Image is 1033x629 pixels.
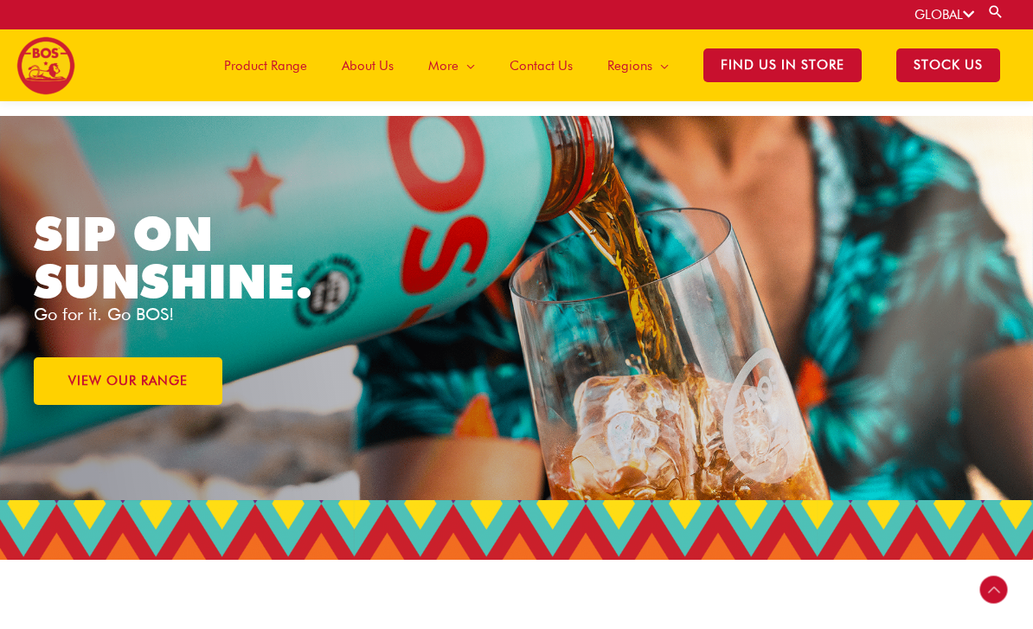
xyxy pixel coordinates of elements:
[686,29,879,101] a: Find Us in Store
[342,40,394,92] span: About Us
[68,375,188,388] span: VIEW OUR RANGE
[34,210,387,305] h1: SIP ON SUNSHINE.
[607,40,652,92] span: Regions
[987,3,1004,20] a: Search button
[492,29,590,101] a: Contact Us
[914,7,974,22] a: GLOBAL
[16,36,75,95] img: BOS logo finals-200px
[879,29,1017,101] a: STOCK US
[34,357,222,405] a: VIEW OUR RANGE
[324,29,411,101] a: About Us
[194,29,1017,101] nav: Site Navigation
[896,48,1000,82] span: STOCK US
[510,40,573,92] span: Contact Us
[34,305,517,323] p: Go for it. Go BOS!
[207,29,324,101] a: Product Range
[224,40,307,92] span: Product Range
[590,29,686,101] a: Regions
[703,48,862,82] span: Find Us in Store
[411,29,492,101] a: More
[428,40,459,92] span: More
